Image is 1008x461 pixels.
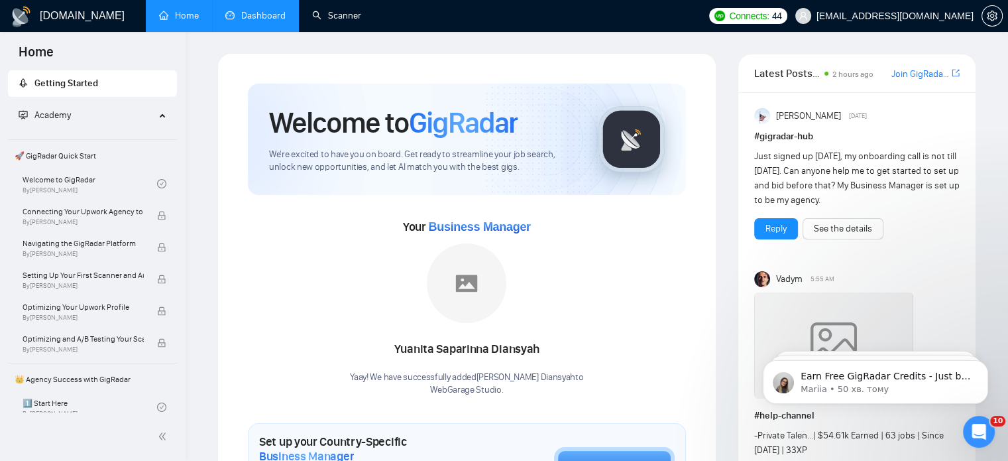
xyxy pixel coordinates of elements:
[849,110,867,122] span: [DATE]
[765,222,787,236] a: Reply
[775,109,840,123] span: [PERSON_NAME]
[157,243,166,252] span: lock
[23,346,144,354] span: By [PERSON_NAME]
[427,243,506,323] img: placeholder.png
[981,11,1003,21] a: setting
[832,70,873,79] span: 2 hours ago
[714,11,725,21] img: upwork-logo.png
[8,70,177,97] li: Getting Started
[9,143,176,169] span: 🚀 GigRadar Quick Start
[19,110,28,119] span: fund-projection-screen
[963,416,995,448] iframe: Intercom live chat
[157,275,166,284] span: lock
[403,220,531,234] span: Your
[350,384,583,397] p: WebGarage Studio .
[312,10,361,21] a: searchScanner
[729,9,769,23] span: Connects:
[23,300,144,314] span: Optimizing Your Upwork Profile
[754,65,820,82] span: Latest Posts from the GigRadar Community
[269,149,577,174] span: We're excited to have you on board. Get ready to streamline your job search, unlock new opportuni...
[990,416,1005,427] span: 10
[23,218,144,226] span: By [PERSON_NAME]
[803,218,883,239] button: See the details
[225,10,286,21] a: dashboardDashboard
[982,11,1002,21] span: setting
[350,338,583,361] div: Yuanita Saparinna Diansyah
[157,338,166,348] span: lock
[23,237,144,250] span: Navigating the GigRadar Platform
[158,430,171,443] span: double-left
[23,250,144,258] span: By [PERSON_NAME]
[34,78,98,89] span: Getting Started
[814,222,872,236] a: See the details
[269,105,518,141] h1: Welcome to
[891,67,949,82] a: Join GigRadar Slack Community
[754,293,913,399] img: weqQh+iSagEgQAAAABJRU5ErkJggg==
[23,205,144,218] span: Connecting Your Upwork Agency to GigRadar
[757,430,813,441] a: Private Talen...
[19,78,28,88] span: rocket
[23,282,144,290] span: By [PERSON_NAME]
[19,109,71,121] span: Academy
[23,269,144,282] span: Setting Up Your First Scanner and Auto-Bidder
[23,393,157,422] a: 1️⃣ Start HereBy[PERSON_NAME]
[157,403,166,412] span: check-circle
[772,9,782,23] span: 44
[743,332,1008,425] iframe: Intercom notifications повідомлення
[952,68,960,78] span: export
[981,5,1003,27] button: setting
[775,272,802,287] span: Vadym
[754,151,960,206] span: Just signed up [DATE], my onboarding call is not till [DATE]. Can anyone help me to get started t...
[23,332,144,346] span: Optimizing and A/B Testing Your Scanner for Better Results
[9,366,176,393] span: 👑 Agency Success with GigRadar
[409,105,518,141] span: GigRadar
[598,106,665,172] img: gigradar-logo.png
[754,430,944,456] span: - | $54.61k Earned | 63 jobs | Since [DATE] | 33XP
[157,211,166,220] span: lock
[23,314,144,322] span: By [PERSON_NAME]
[754,271,770,287] img: Vadym
[34,109,71,121] span: Academy
[157,306,166,316] span: lock
[11,6,32,27] img: logo
[157,179,166,188] span: check-circle
[350,371,583,397] div: Yaay! We have successfully added [PERSON_NAME] Diansyah to
[952,67,960,80] a: export
[754,218,798,239] button: Reply
[159,10,199,21] a: homeHome
[811,273,834,285] span: 5:55 AM
[23,169,157,198] a: Welcome to GigRadarBy[PERSON_NAME]
[428,220,530,233] span: Business Manager
[754,129,960,144] h1: # gigradar-hub
[799,11,808,21] span: user
[8,42,64,70] span: Home
[754,108,770,124] img: Anisuzzaman Khan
